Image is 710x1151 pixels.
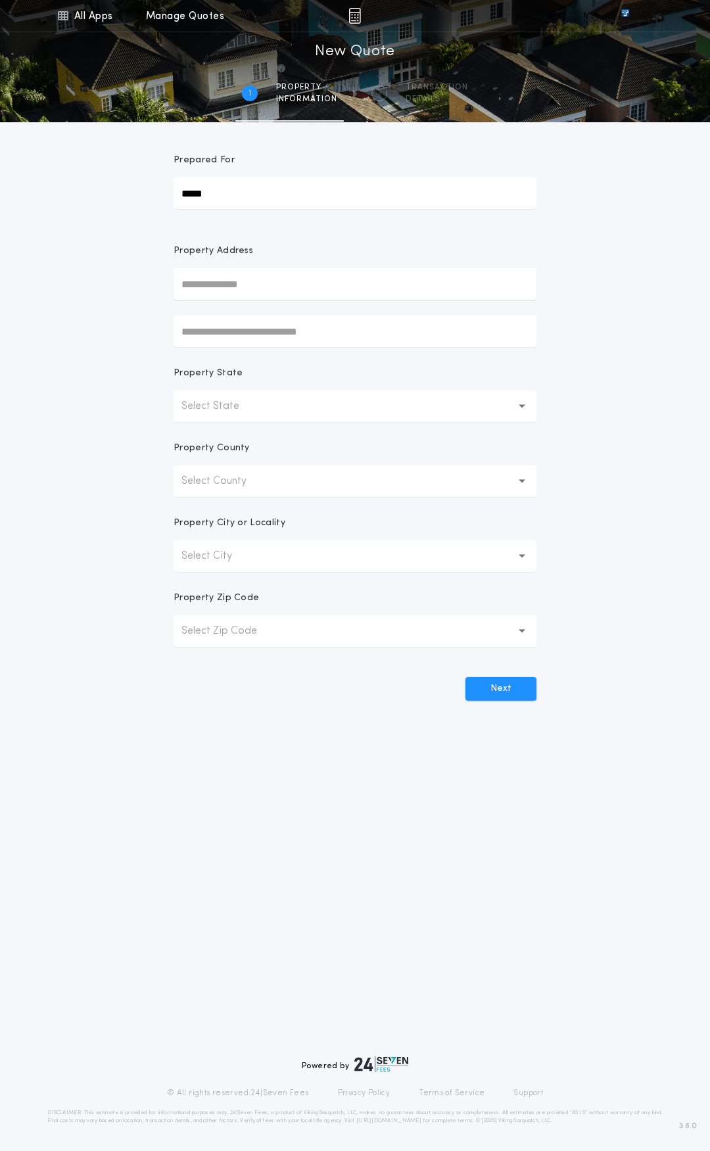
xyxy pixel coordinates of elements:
input: Prepared For [174,177,536,209]
p: Property State [174,367,243,380]
button: Select City [174,540,536,572]
span: information [276,94,337,105]
p: Prepared For [174,154,235,167]
img: img [348,8,361,24]
h1: New Quote [315,41,395,62]
a: Privacy Policy [338,1088,390,1098]
span: 3.8.0 [679,1120,697,1132]
a: [URL][DOMAIN_NAME] [356,1118,421,1123]
h2: 1 [248,88,251,99]
button: Select County [174,465,536,497]
p: Property County [174,442,250,455]
p: Select City [181,548,253,564]
button: Select State [174,390,536,422]
span: Property [276,82,337,93]
p: Property Address [174,245,536,258]
p: DISCLAIMER: This estimate is provided for informational purposes only. 24|Seven Fees, a product o... [47,1109,663,1125]
p: © All rights reserved. 24|Seven Fees [167,1088,309,1098]
div: Powered by [302,1056,408,1072]
p: Select County [181,473,268,489]
img: logo [354,1056,408,1072]
img: vs-icon [598,9,653,22]
p: Select Zip Code [181,623,278,639]
p: Property City or Locality [174,517,285,530]
p: Select State [181,398,260,414]
p: Property Zip Code [174,592,259,605]
button: Select Zip Code [174,615,536,647]
a: Terms of Service [419,1088,485,1098]
h2: 2 [377,88,382,99]
button: Next [465,677,536,701]
span: details [406,94,468,105]
span: Transaction [406,82,468,93]
a: Support [513,1088,543,1098]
